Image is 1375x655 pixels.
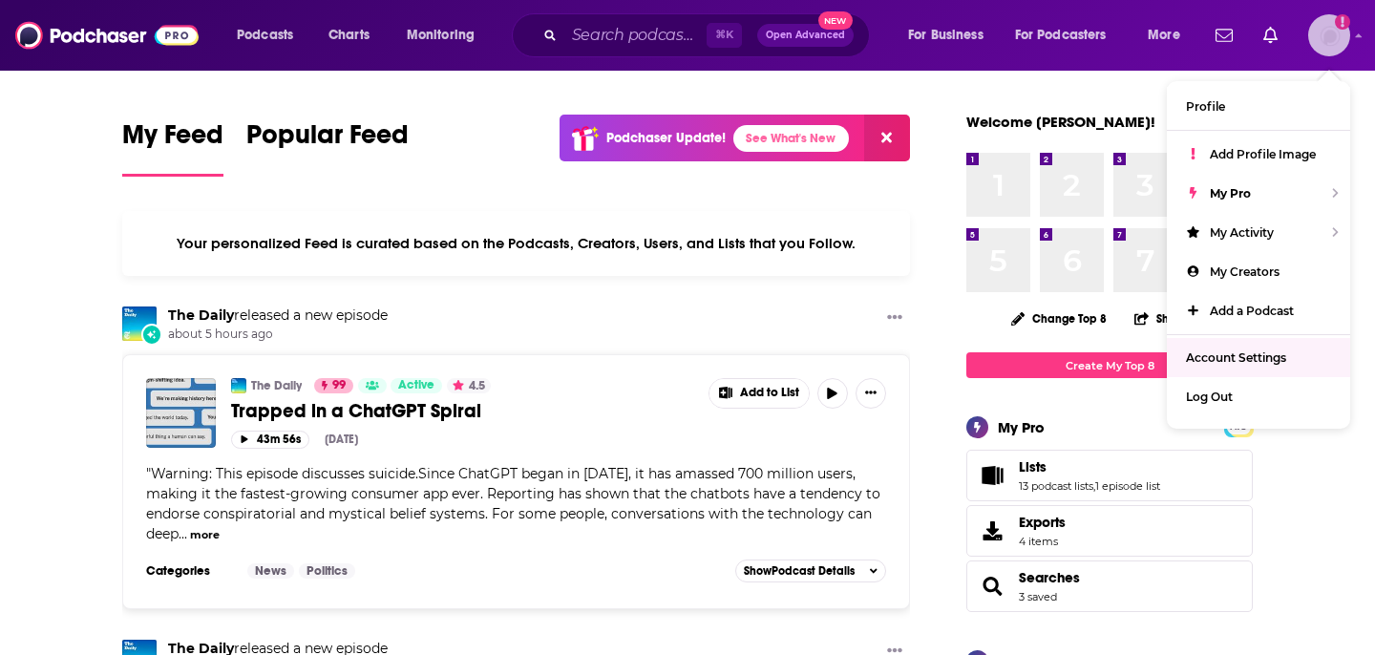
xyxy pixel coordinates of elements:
button: Share Top 8 [1133,300,1219,337]
span: More [1148,22,1180,49]
span: Exports [973,518,1011,544]
span: Add Profile Image [1210,147,1316,161]
span: Monitoring [407,22,475,49]
span: Warning: This episode discusses suicide.Since ChatGPT began in [DATE], it has amassed 700 million... [146,465,880,542]
span: For Podcasters [1015,22,1107,49]
a: News [247,563,294,579]
span: Exports [1019,514,1066,531]
a: 13 podcast lists [1019,479,1093,493]
a: Lists [973,462,1011,489]
span: " [146,465,880,542]
p: Podchaser Update! [606,130,726,146]
button: more [190,527,220,543]
input: Search podcasts, credits, & more... [564,20,707,51]
a: The Daily [168,306,234,324]
span: My Feed [122,118,223,162]
ul: Show profile menu [1167,81,1350,429]
button: Show More Button [879,306,910,330]
span: Podcasts [237,22,293,49]
button: Show More Button [856,378,886,409]
span: Active [398,376,434,395]
img: The Daily [231,378,246,393]
span: Popular Feed [246,118,409,162]
a: Show notifications dropdown [1256,19,1285,52]
h3: released a new episode [168,306,388,325]
span: My Activity [1210,225,1274,240]
span: about 5 hours ago [168,327,388,343]
button: open menu [895,20,1007,51]
span: Lists [966,450,1253,501]
button: open menu [393,20,499,51]
span: For Business [908,22,984,49]
div: [DATE] [325,433,358,446]
a: Show notifications dropdown [1208,19,1240,52]
a: Searches [973,573,1011,600]
a: Popular Feed [246,118,409,177]
a: Exports [966,505,1253,557]
a: Add a Podcast [1167,291,1350,330]
a: Lists [1019,458,1160,475]
a: My Feed [122,118,223,177]
span: Open Advanced [766,31,845,40]
a: Add Profile Image [1167,135,1350,174]
span: Logged in as amandagibson [1308,14,1350,56]
button: 43m 56s [231,431,309,449]
span: Profile [1186,99,1225,114]
button: Open AdvancedNew [757,24,854,47]
span: 99 [332,376,346,395]
img: Trapped in a ChatGPT Spiral [146,378,216,448]
a: Politics [299,563,355,579]
span: Log Out [1186,390,1233,404]
span: Charts [328,22,370,49]
span: New [818,11,853,30]
svg: Add a profile image [1335,14,1350,30]
button: Change Top 8 [1000,306,1118,330]
a: See What's New [733,125,849,152]
a: The Daily [251,378,302,393]
button: 4.5 [447,378,491,393]
span: Searches [966,560,1253,612]
span: , [1093,479,1095,493]
a: PRO [1227,419,1250,433]
div: New Episode [141,324,162,345]
a: 1 episode list [1095,479,1160,493]
div: My Pro [998,418,1045,436]
span: My Creators [1210,264,1280,279]
button: open menu [1003,20,1134,51]
a: My Creators [1167,252,1350,291]
button: open menu [1134,20,1204,51]
span: ... [179,525,187,542]
a: Welcome [PERSON_NAME]! [966,113,1155,131]
button: open menu [223,20,318,51]
div: Search podcasts, credits, & more... [530,13,888,57]
button: ShowPodcast Details [735,560,886,582]
a: Trapped in a ChatGPT Spiral [231,399,695,423]
button: Show profile menu [1308,14,1350,56]
a: Account Settings [1167,338,1350,377]
span: 4 items [1019,535,1066,548]
img: The Daily [122,306,157,341]
a: Charts [316,20,381,51]
span: My Pro [1210,186,1251,201]
a: Create My Top 8 [966,352,1253,378]
a: Searches [1019,569,1080,586]
img: Podchaser - Follow, Share and Rate Podcasts [15,17,199,53]
a: Active [391,378,442,393]
a: 99 [314,378,353,393]
a: Profile [1167,87,1350,126]
div: Your personalized Feed is curated based on the Podcasts, Creators, Users, and Lists that you Follow. [122,211,910,276]
img: User Profile [1308,14,1350,56]
span: Add to List [740,386,799,400]
h3: Categories [146,563,232,579]
a: 3 saved [1019,590,1057,603]
span: Show Podcast Details [744,564,855,578]
span: Add a Podcast [1210,304,1294,318]
span: Lists [1019,458,1047,475]
button: Show More Button [709,379,809,408]
span: ⌘ K [707,23,742,48]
